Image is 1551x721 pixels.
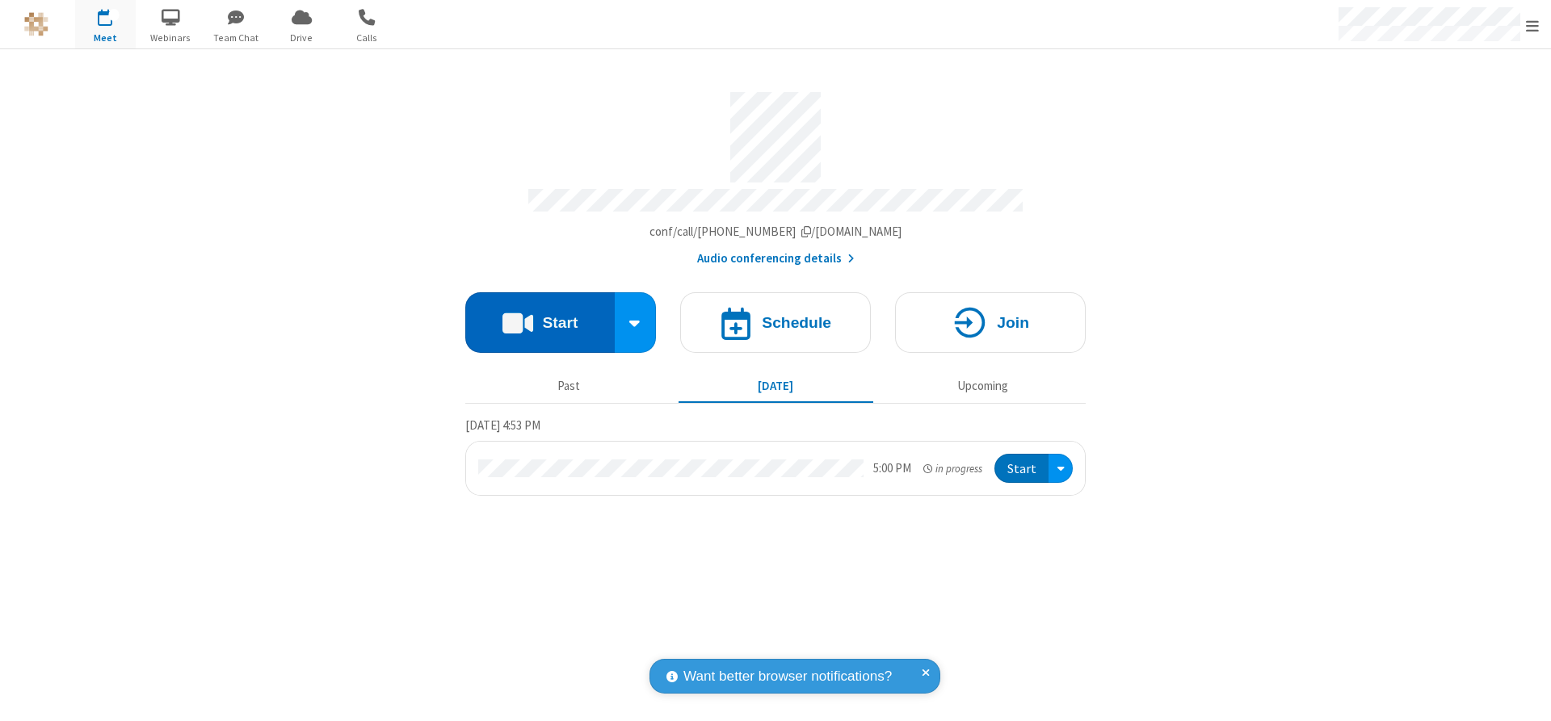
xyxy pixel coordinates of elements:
[683,666,892,687] span: Want better browser notifications?
[465,80,1086,268] section: Account details
[762,315,831,330] h4: Schedule
[1049,454,1073,484] div: Open menu
[679,371,873,401] button: [DATE]
[465,417,540,433] span: [DATE] 4:53 PM
[923,461,982,476] em: in progress
[109,9,120,21] div: 1
[465,292,615,353] button: Start
[649,224,902,239] span: Copy my meeting room link
[1511,679,1539,710] iframe: Chat
[649,223,902,241] button: Copy my meeting room linkCopy my meeting room link
[465,416,1086,497] section: Today's Meetings
[885,371,1080,401] button: Upcoming
[680,292,871,353] button: Schedule
[997,315,1029,330] h4: Join
[337,31,397,45] span: Calls
[542,315,578,330] h4: Start
[697,249,855,268] button: Audio conferencing details
[271,31,332,45] span: Drive
[141,31,201,45] span: Webinars
[206,31,267,45] span: Team Chat
[873,459,911,478] div: 5:00 PM
[24,12,48,36] img: QA Selenium DO NOT DELETE OR CHANGE
[895,292,1086,353] button: Join
[615,292,657,353] div: Start conference options
[75,31,136,45] span: Meet
[994,454,1049,484] button: Start
[472,371,666,401] button: Past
